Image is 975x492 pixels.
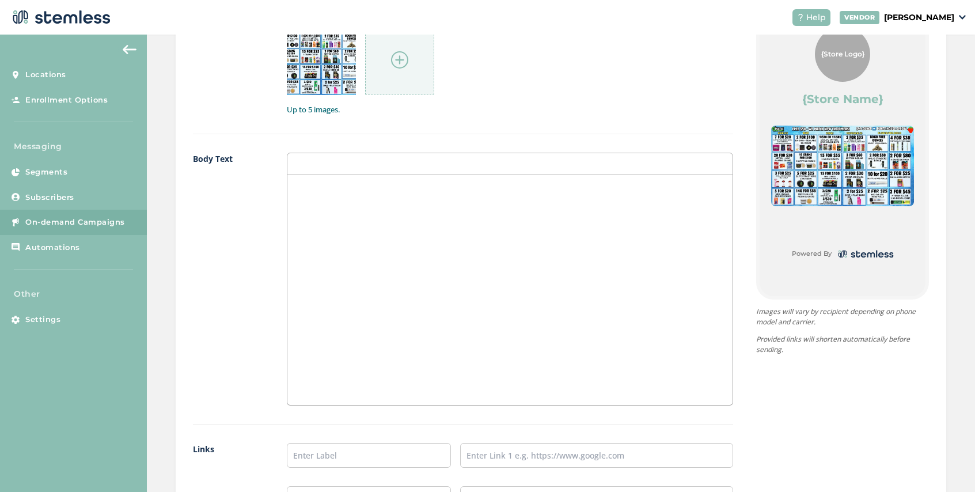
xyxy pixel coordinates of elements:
[771,126,914,206] img: Z
[287,443,451,468] input: Enter Label
[802,91,883,107] label: {Store Name}
[287,104,733,116] label: Up to 5 images.
[287,26,356,95] img: Z
[9,6,111,29] img: logo-dark-0685b13c.svg
[25,314,60,326] span: Settings
[25,242,80,253] span: Automations
[797,14,804,21] img: icon-help-white-03924b79.svg
[193,12,264,115] label: Images
[821,49,864,59] span: {Store Logo}
[193,153,264,406] label: Body Text
[917,437,975,492] iframe: Chat Widget
[25,192,74,203] span: Subscribers
[840,11,879,24] div: VENDOR
[25,166,67,178] span: Segments
[836,248,894,261] img: logo-dark-0685b13c.svg
[959,15,966,20] img: icon_down-arrow-small-66adaf34.svg
[806,12,826,24] span: Help
[792,249,832,259] small: Powered By
[460,443,733,468] input: Enter Link 1 e.g. https://www.google.com
[756,306,929,327] p: Images will vary by recipient depending on phone model and carrier.
[25,94,108,106] span: Enrollment Options
[884,12,954,24] p: [PERSON_NAME]
[25,217,125,228] span: On-demand Campaigns
[123,45,136,54] img: icon-arrow-back-accent-c549486e.svg
[391,51,408,69] img: icon-circle-plus-45441306.svg
[756,334,929,355] p: Provided links will shorten automatically before sending.
[25,69,66,81] span: Locations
